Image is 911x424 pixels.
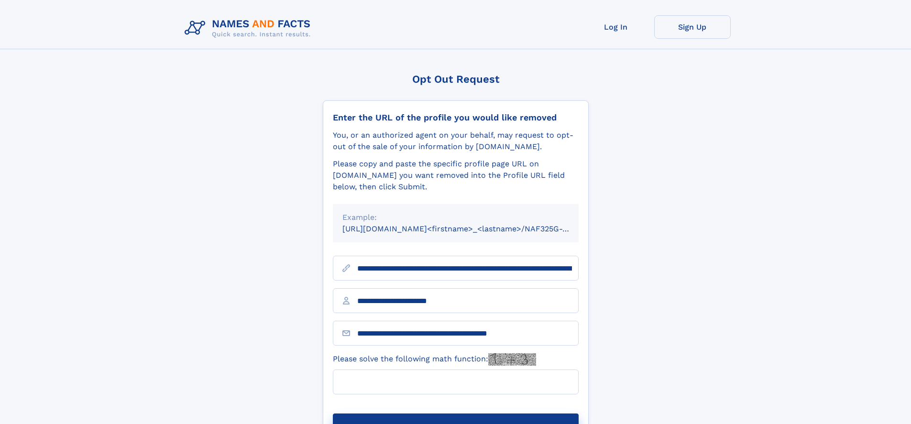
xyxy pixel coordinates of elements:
div: Opt Out Request [323,73,589,85]
div: Example: [342,212,569,223]
img: Logo Names and Facts [181,15,318,41]
div: Enter the URL of the profile you would like removed [333,112,579,123]
div: You, or an authorized agent on your behalf, may request to opt-out of the sale of your informatio... [333,130,579,152]
a: Sign Up [654,15,731,39]
div: Please copy and paste the specific profile page URL on [DOMAIN_NAME] you want removed into the Pr... [333,158,579,193]
label: Please solve the following math function: [333,353,536,366]
small: [URL][DOMAIN_NAME]<firstname>_<lastname>/NAF325G-xxxxxxxx [342,224,597,233]
a: Log In [578,15,654,39]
